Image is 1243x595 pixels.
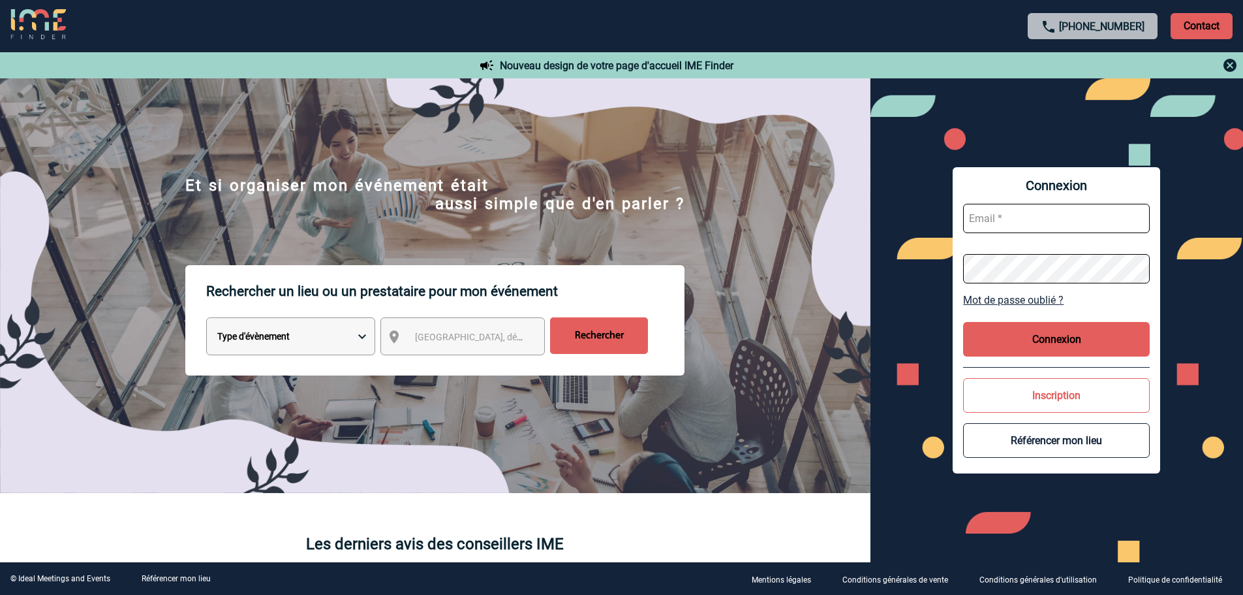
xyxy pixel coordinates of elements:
a: Conditions générales de vente [832,573,969,585]
p: Conditions générales d'utilisation [979,575,1097,585]
a: Mot de passe oublié ? [963,294,1150,306]
p: Rechercher un lieu ou un prestataire pour mon événement [206,265,684,317]
a: Conditions générales d'utilisation [969,573,1118,585]
span: [GEOGRAPHIC_DATA], département, région... [415,332,596,342]
p: Mentions légales [752,575,811,585]
input: Email * [963,204,1150,233]
p: Conditions générales de vente [842,575,948,585]
button: Référencer mon lieu [963,423,1150,458]
a: Politique de confidentialité [1118,573,1243,585]
p: Politique de confidentialité [1128,575,1222,585]
span: Connexion [963,178,1150,193]
p: Contact [1171,13,1233,39]
button: Connexion [963,322,1150,357]
img: call-24-px.png [1041,19,1056,35]
input: Rechercher [550,317,648,354]
a: [PHONE_NUMBER] [1059,20,1144,33]
button: Inscription [963,378,1150,413]
a: Référencer mon lieu [142,574,211,583]
a: Mentions légales [741,573,832,585]
div: © Ideal Meetings and Events [10,574,110,583]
